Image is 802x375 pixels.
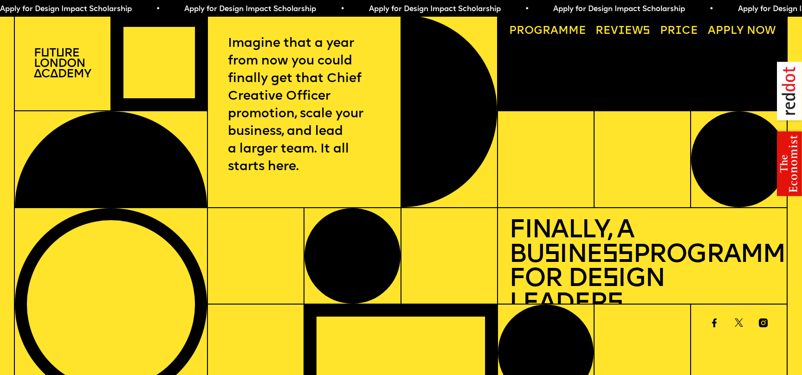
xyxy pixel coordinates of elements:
[340,6,344,13] span: •
[708,25,716,37] span: A
[602,267,618,292] span: s
[544,243,559,268] span: s
[702,20,781,43] a: Apply now
[654,20,704,43] a: Price
[228,35,380,176] p: Imagine that a year from now you could finally get that Chief Creative Officer promotion, scale y...
[602,243,633,268] span: ss
[709,6,713,13] span: •
[504,20,592,43] a: Programme
[550,25,558,37] span: a
[607,292,622,317] span: s
[156,6,160,13] span: •
[525,6,529,13] span: •
[590,20,656,43] a: Reviews
[509,219,776,317] h1: Finally, a Bu ine Programme for De ign Leader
